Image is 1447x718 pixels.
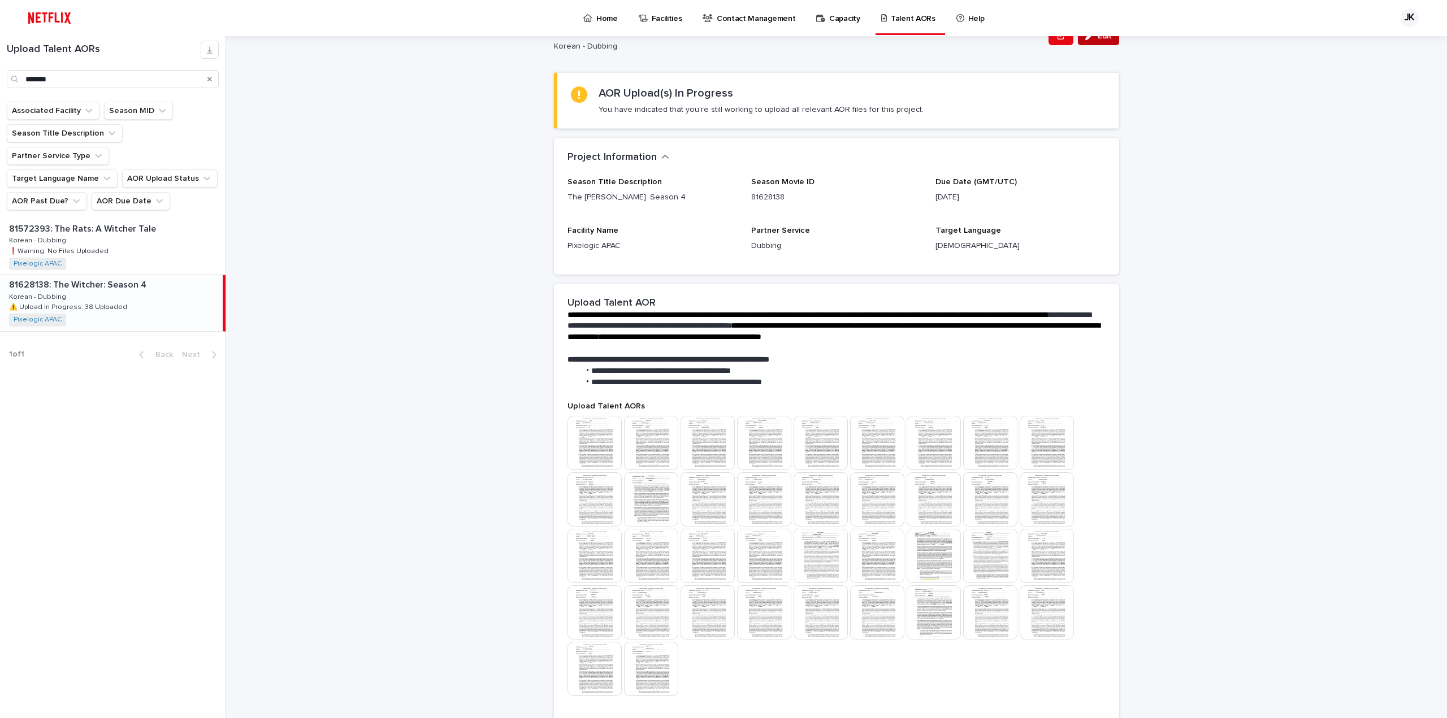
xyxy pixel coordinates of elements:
[1098,32,1112,40] span: Edit
[751,192,921,203] p: 81628138
[7,124,123,142] button: Season Title Description
[567,151,669,164] button: Project Information
[7,43,201,56] h1: Upload Talent AORs
[122,169,218,188] button: AOR Upload Status
[935,227,1001,234] span: Target Language
[9,291,68,301] p: Korean - Dubbing
[23,7,76,29] img: ifQbXi3ZQGMSEF7WDB7W
[14,260,62,268] a: Pixelogic APAC
[751,240,921,252] p: Dubbing
[9,277,149,290] p: 81628138: The Witcher: Season 4
[7,169,118,188] button: Target Language Name
[7,192,87,210] button: AOR Past Due?
[130,350,177,360] button: Back
[935,240,1106,252] p: [DEMOGRAPHIC_DATA]
[149,351,173,359] span: Back
[14,316,62,324] a: Pixelogic APAC
[92,192,170,210] button: AOR Due Date
[567,151,657,164] h2: Project Information
[567,192,738,203] p: The [PERSON_NAME]: Season 4
[599,86,733,100] h2: AOR Upload(s) In Progress
[567,227,618,234] span: Facility Name
[9,221,158,234] p: 81572393: The Rats: A Witcher Tale
[554,42,1039,51] p: Korean - Dubbing
[567,178,662,186] span: Season Title Description
[567,240,738,252] p: Pixelogic APAC
[567,297,656,310] h2: Upload Talent AOR
[7,147,109,165] button: Partner Service Type
[567,402,645,410] span: Upload Talent AORs
[177,350,226,360] button: Next
[7,70,219,88] input: Search
[9,234,68,245] p: Korean - Dubbing
[7,102,99,120] button: Associated Facility
[9,301,129,311] p: ⚠️ Upload In Progress: 38 Uploaded
[599,105,924,115] p: You have indicated that you're still working to upload all relevant AOR files for this project.
[935,192,1106,203] p: [DATE]
[104,102,173,120] button: Season MID
[9,245,111,255] p: ❗️Warning: No Files Uploaded
[751,178,815,186] span: Season Movie ID
[1078,27,1119,45] button: Edit
[935,178,1017,186] span: Due Date (GMT/UTC)
[751,227,810,234] span: Partner Service
[1401,9,1419,27] div: JK
[182,351,207,359] span: Next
